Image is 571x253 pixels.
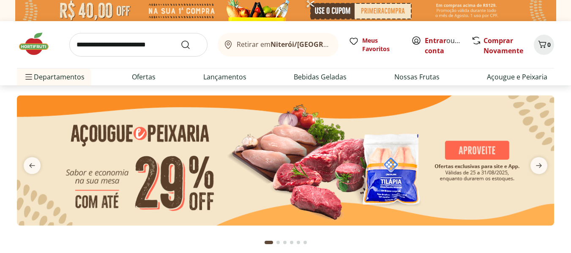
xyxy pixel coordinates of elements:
[425,36,446,45] a: Entrar
[263,232,275,253] button: Current page from fs-carousel
[203,72,246,82] a: Lançamentos
[270,40,367,49] b: Niterói/[GEOGRAPHIC_DATA]
[24,67,34,87] button: Menu
[524,157,554,174] button: next
[288,232,295,253] button: Go to page 4 from fs-carousel
[295,232,302,253] button: Go to page 5 from fs-carousel
[349,36,401,53] a: Meus Favoritos
[180,40,201,50] button: Submit Search
[487,72,547,82] a: Açougue e Peixaria
[281,232,288,253] button: Go to page 3 from fs-carousel
[547,41,551,49] span: 0
[24,67,85,87] span: Departamentos
[132,72,156,82] a: Ofertas
[484,36,523,55] a: Comprar Novamente
[362,36,401,53] span: Meus Favoritos
[534,35,554,55] button: Carrinho
[425,36,471,55] a: Criar conta
[302,232,309,253] button: Go to page 6 from fs-carousel
[394,72,440,82] a: Nossas Frutas
[17,157,47,174] button: previous
[69,33,208,57] input: search
[237,41,330,48] span: Retirar em
[425,35,462,56] span: ou
[218,33,339,57] button: Retirar emNiterói/[GEOGRAPHIC_DATA]
[17,31,59,57] img: Hortifruti
[275,232,281,253] button: Go to page 2 from fs-carousel
[17,95,554,226] img: açougue
[294,72,347,82] a: Bebidas Geladas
